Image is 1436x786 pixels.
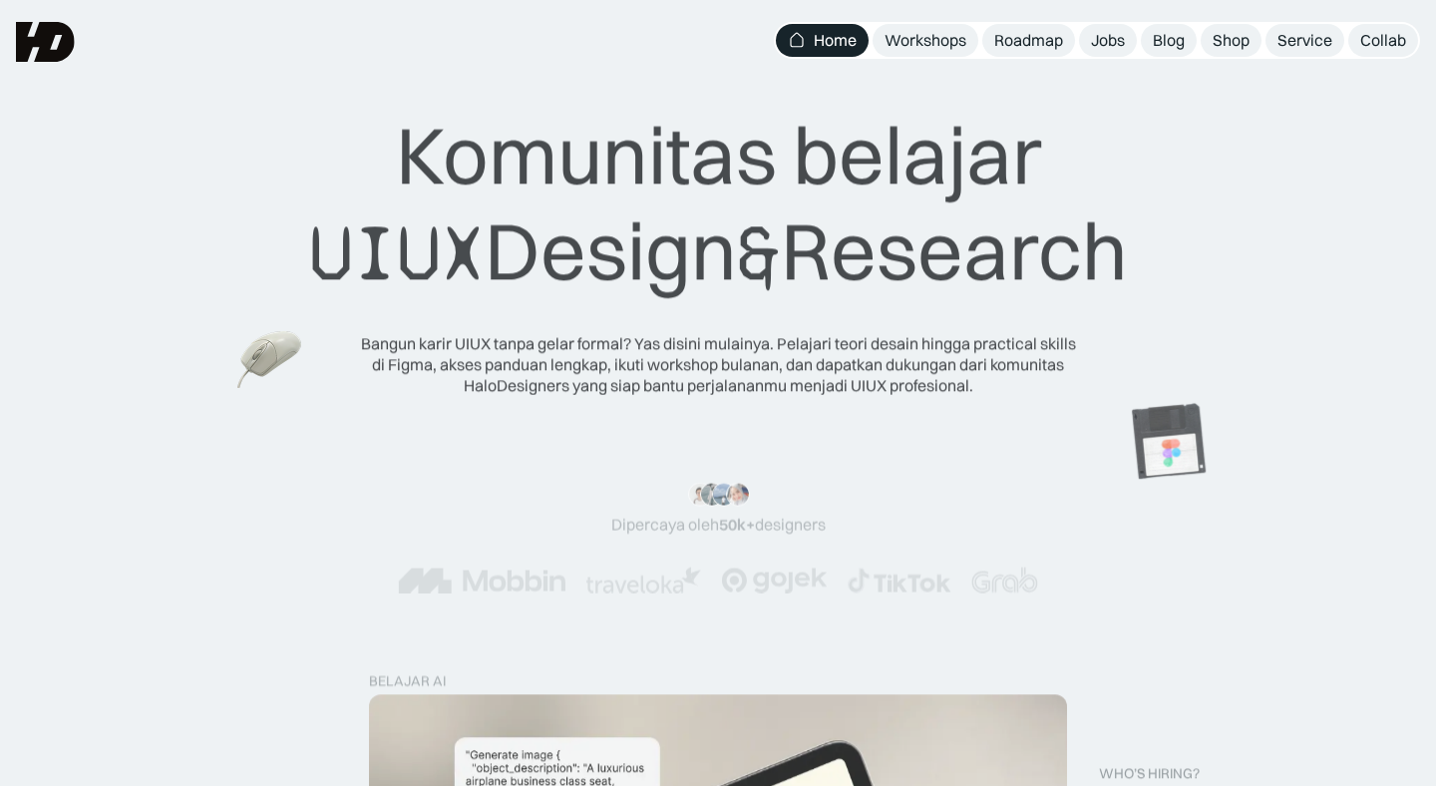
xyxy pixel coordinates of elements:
a: Collab [1348,24,1418,57]
div: Service [1277,30,1332,51]
a: Workshops [873,24,978,57]
a: Home [776,24,869,57]
div: Workshops [885,30,966,51]
div: Home [814,30,857,51]
div: Collab [1360,30,1406,51]
span: UIUX [309,205,485,301]
a: Blog [1141,24,1197,57]
div: Roadmap [994,30,1063,51]
a: Shop [1201,24,1261,57]
div: belajar ai [369,673,446,690]
a: Service [1265,24,1344,57]
div: Jobs [1091,30,1125,51]
span: & [737,205,781,301]
a: Jobs [1079,24,1137,57]
a: Roadmap [982,24,1075,57]
div: Shop [1213,30,1250,51]
div: WHO’S HIRING? [1099,765,1200,782]
span: 50k+ [719,515,755,535]
div: Dipercaya oleh designers [611,515,826,536]
div: Bangun karir UIUX tanpa gelar formal? Yas disini mulainya. Pelajari teori desain hingga practical... [359,333,1077,395]
div: Komunitas belajar Design Research [309,107,1128,301]
div: Blog [1153,30,1185,51]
